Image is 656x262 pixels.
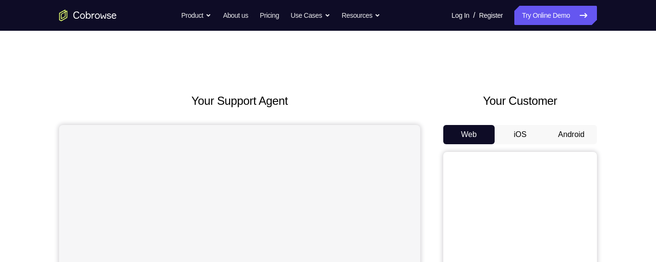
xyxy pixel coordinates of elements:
button: Android [546,125,597,144]
a: Pricing [260,6,279,25]
button: iOS [495,125,546,144]
h2: Your Customer [443,92,597,110]
a: Log In [451,6,469,25]
a: Go to the home page [59,10,117,21]
button: Resources [342,6,381,25]
span: / [473,10,475,21]
a: Try Online Demo [514,6,597,25]
a: Register [479,6,503,25]
h2: Your Support Agent [59,92,420,110]
button: Use Cases [291,6,330,25]
button: Web [443,125,495,144]
a: About us [223,6,248,25]
button: Product [182,6,212,25]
